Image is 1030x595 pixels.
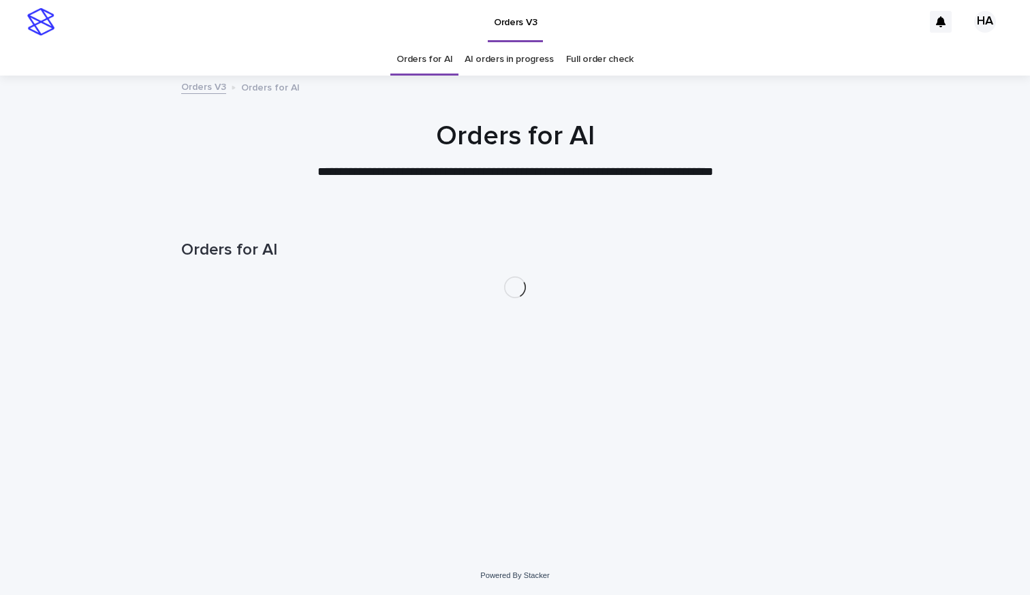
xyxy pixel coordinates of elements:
a: Orders V3 [181,78,226,94]
a: Full order check [566,44,634,76]
a: AI orders in progress [465,44,554,76]
a: Orders for AI [396,44,452,76]
div: HA [974,11,996,33]
p: Orders for AI [241,79,300,94]
h1: Orders for AI [181,240,849,260]
img: stacker-logo-s-only.png [27,8,54,35]
h1: Orders for AI [181,120,849,152]
a: Powered By Stacker [480,571,549,579]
